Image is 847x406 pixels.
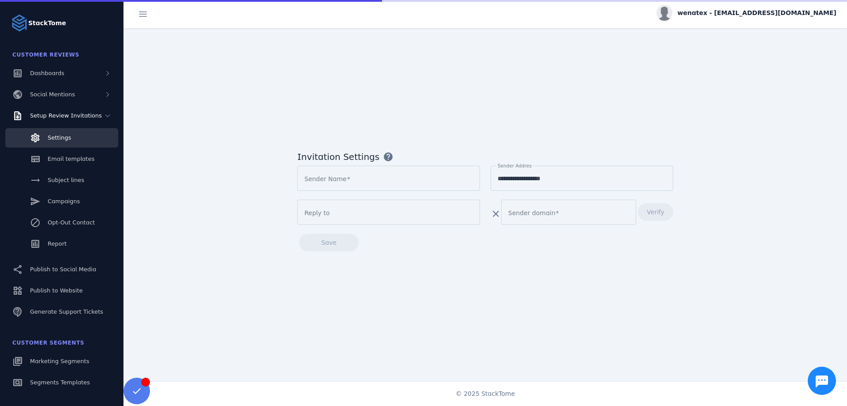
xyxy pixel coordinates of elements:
a: Opt-Out Contact [5,213,118,232]
mat-label: Reply to [304,209,330,216]
span: Segments Templates [30,379,90,386]
button: wenatex - [EMAIL_ADDRESS][DOMAIN_NAME] [656,5,836,21]
mat-icon: clear [491,209,501,219]
span: Customer Segments [12,340,84,346]
span: Marketing Segments [30,358,89,364]
span: © 2025 StackTome [456,389,515,398]
span: Opt-Out Contact [48,219,95,226]
mat-label: Sender Name [304,175,347,182]
span: Setup Review Invitations [30,112,102,119]
span: Invitation Settings [297,150,379,163]
span: Email templates [48,156,94,162]
a: Settings [5,128,118,148]
a: Publish to Website [5,281,118,300]
span: Publish to Social Media [30,266,96,273]
a: Generate Support Tickets [5,302,118,322]
a: Report [5,234,118,254]
span: Report [48,240,67,247]
a: Segments Templates [5,373,118,392]
mat-label: Sender Address [498,163,534,168]
strong: StackTome [28,19,66,28]
span: Settings [48,134,71,141]
a: Subject lines [5,171,118,190]
span: wenatex - [EMAIL_ADDRESS][DOMAIN_NAME] [678,8,836,18]
a: Email templates [5,149,118,169]
span: Campaigns [48,198,80,205]
a: Campaigns [5,192,118,211]
span: Generate Support Tickets [30,308,103,315]
span: Customer Reviews [12,52,79,58]
span: Dashboards [30,70,64,76]
span: Social Mentions [30,91,75,98]
img: Logo image [11,14,28,32]
span: Publish to Website [30,287,82,294]
a: Publish to Social Media [5,260,118,279]
img: profile.jpg [656,5,672,21]
a: Marketing Segments [5,352,118,371]
span: Subject lines [48,177,84,183]
mat-label: Sender domain [508,209,555,216]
